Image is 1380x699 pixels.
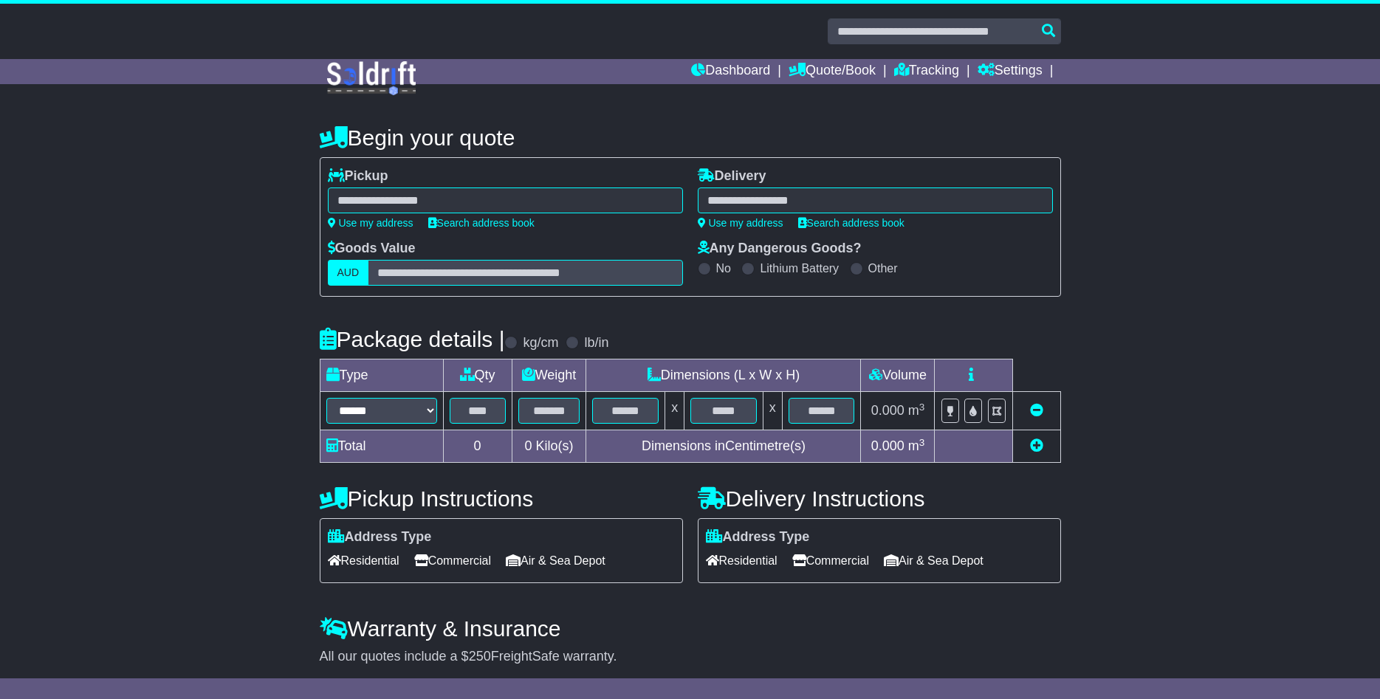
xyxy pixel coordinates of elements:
[789,59,876,84] a: Quote/Book
[908,438,925,453] span: m
[524,438,532,453] span: 0
[698,217,783,229] a: Use my address
[414,549,491,572] span: Commercial
[320,649,1061,665] div: All our quotes include a $ FreightSafe warranty.
[1030,438,1043,453] a: Add new item
[328,549,399,572] span: Residential
[798,217,904,229] a: Search address book
[706,549,777,572] span: Residential
[320,486,683,511] h4: Pickup Instructions
[443,430,512,463] td: 0
[320,125,1061,150] h4: Begin your quote
[919,402,925,413] sup: 3
[871,403,904,418] span: 0.000
[469,649,491,664] span: 250
[512,359,586,392] td: Weight
[328,168,388,185] label: Pickup
[328,241,416,257] label: Goods Value
[586,430,861,463] td: Dimensions in Centimetre(s)
[894,59,959,84] a: Tracking
[665,392,684,430] td: x
[523,335,558,351] label: kg/cm
[884,549,983,572] span: Air & Sea Depot
[792,549,869,572] span: Commercial
[586,359,861,392] td: Dimensions (L x W x H)
[584,335,608,351] label: lb/in
[868,261,898,275] label: Other
[698,168,766,185] label: Delivery
[320,616,1061,641] h4: Warranty & Insurance
[763,392,782,430] td: x
[698,241,862,257] label: Any Dangerous Goods?
[760,261,839,275] label: Lithium Battery
[443,359,512,392] td: Qty
[320,327,505,351] h4: Package details |
[908,403,925,418] span: m
[861,359,935,392] td: Volume
[691,59,770,84] a: Dashboard
[919,437,925,448] sup: 3
[698,486,1061,511] h4: Delivery Instructions
[428,217,535,229] a: Search address book
[320,430,443,463] td: Total
[716,261,731,275] label: No
[328,260,369,286] label: AUD
[706,529,810,545] label: Address Type
[328,217,413,229] a: Use my address
[512,430,586,463] td: Kilo(s)
[328,529,432,545] label: Address Type
[320,359,443,392] td: Type
[871,438,904,453] span: 0.000
[1030,403,1043,418] a: Remove this item
[978,59,1043,84] a: Settings
[506,549,605,572] span: Air & Sea Depot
